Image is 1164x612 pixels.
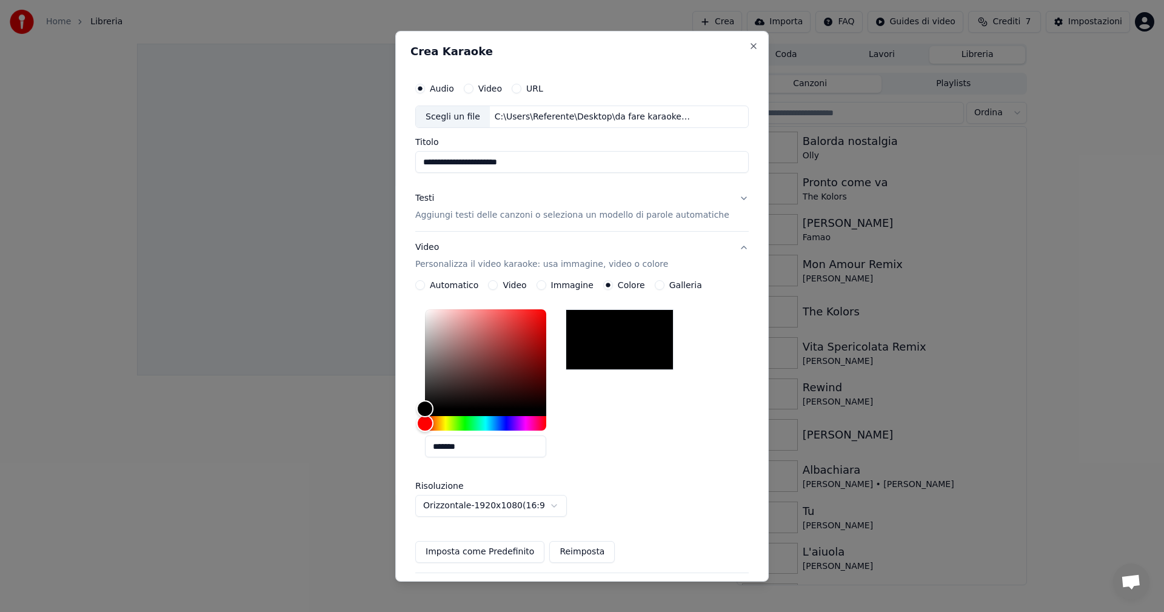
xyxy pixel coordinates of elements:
button: VideoPersonalizza il video karaoke: usa immagine, video o colore [415,232,749,280]
label: Titolo [415,138,749,146]
label: Galleria [669,281,702,289]
label: Video [503,281,526,289]
div: Hue [425,416,546,431]
label: Colore [618,281,645,289]
div: Testi [415,192,434,204]
div: Video [415,241,668,271]
label: Immagine [551,281,594,289]
div: Color [425,309,546,409]
div: C:\Users\Referente\Desktop\da fare karaoke\[PERSON_NAME] - Balla Rmx short.mp3 [490,110,696,123]
label: Risoluzione [415,482,537,490]
p: Aggiungi testi delle canzoni o seleziona un modello di parole automatiche [415,209,729,221]
p: Personalizza il video karaoke: usa immagine, video o colore [415,258,668,271]
button: Imposta come Predefinito [415,541,544,563]
label: Audio [430,84,454,92]
div: Scegli un file [416,106,490,127]
h2: Crea Karaoke [410,45,754,56]
div: VideoPersonalizza il video karaoke: usa immagine, video o colore [415,280,749,573]
button: TestiAggiungi testi delle canzoni o seleziona un modello di parole automatiche [415,183,749,231]
label: Video [478,84,502,92]
button: Reimposta [549,541,615,563]
label: URL [526,84,543,92]
button: Avanzato [415,573,749,605]
label: Automatico [430,281,478,289]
